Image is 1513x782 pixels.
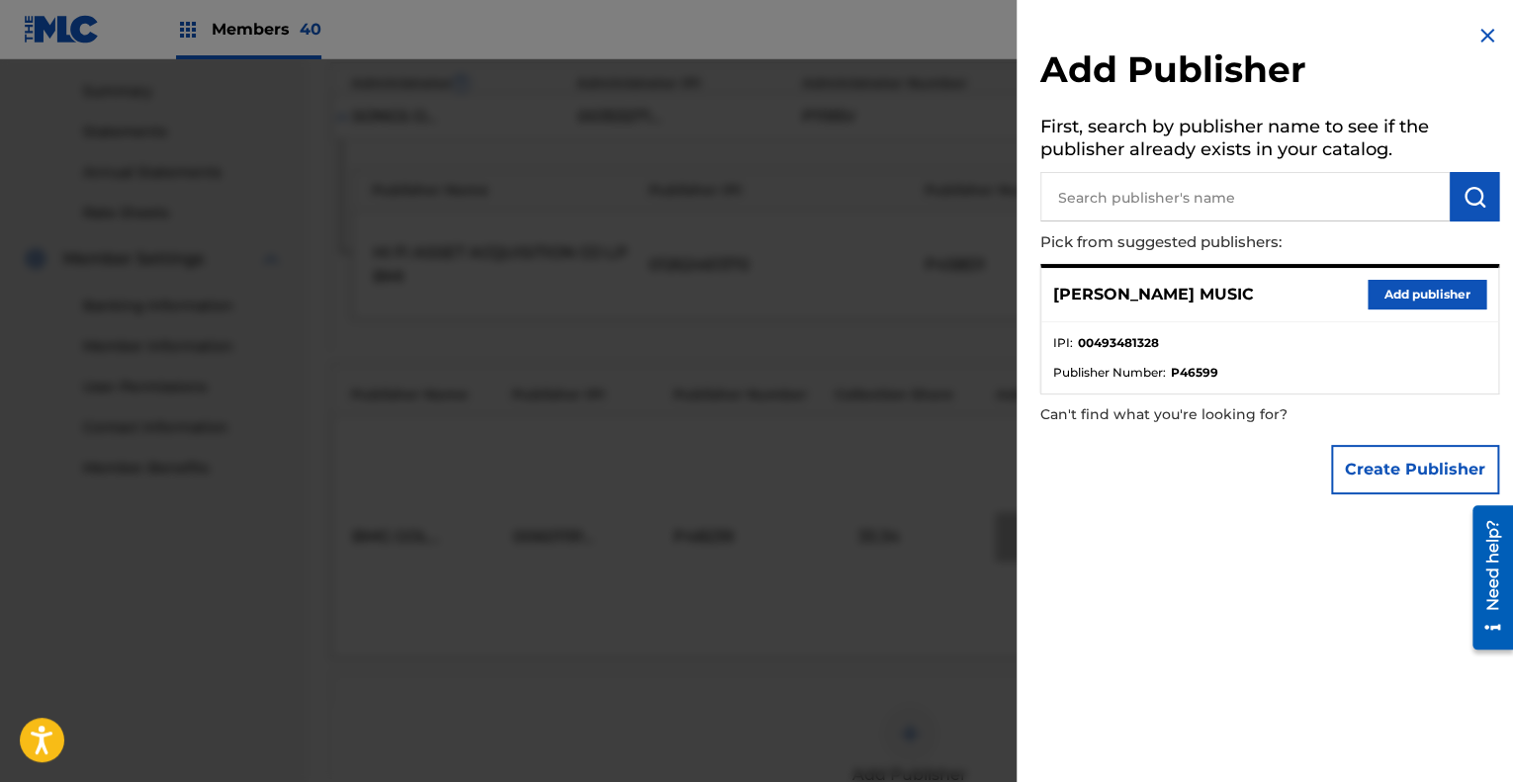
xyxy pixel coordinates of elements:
iframe: Resource Center [1458,497,1513,656]
h5: First, search by publisher name to see if the publisher already exists in your catalog. [1040,110,1499,172]
p: Pick from suggested publishers: [1040,221,1386,264]
img: Top Rightsholders [176,18,200,42]
p: [PERSON_NAME] MUSIC [1053,283,1254,306]
strong: P46599 [1171,364,1218,382]
span: Publisher Number : [1053,364,1166,382]
button: Create Publisher [1331,445,1499,494]
span: IPI : [1053,334,1073,352]
h2: Add Publisher [1040,47,1499,98]
span: 40 [300,20,321,39]
img: MLC Logo [24,15,100,43]
img: Search Works [1463,185,1486,209]
span: Members [212,18,321,41]
strong: 00493481328 [1078,334,1159,352]
p: Can't find what you're looking for? [1040,394,1386,435]
input: Search publisher's name [1040,172,1450,221]
button: Add publisher [1368,280,1486,309]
